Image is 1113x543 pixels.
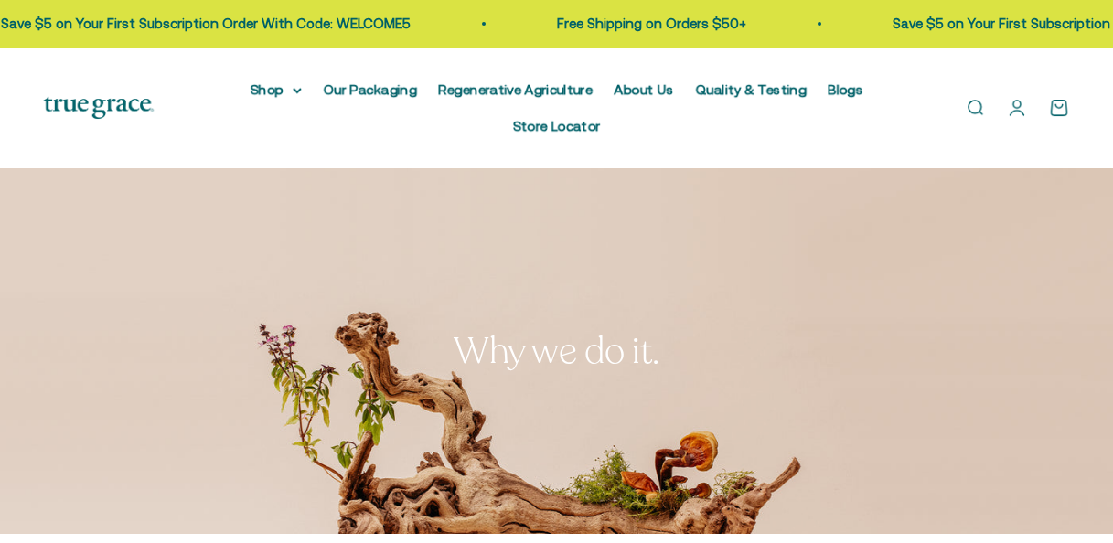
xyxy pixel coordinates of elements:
[454,326,659,376] split-lines: Why we do it.
[513,118,601,133] a: Store Locator
[521,16,711,31] a: Free Shipping on Orders $50+
[439,81,593,97] a: Regenerative Agriculture
[696,81,807,97] a: Quality & Testing
[615,81,674,97] a: About Us
[251,79,302,101] summary: Shop
[324,81,417,97] a: Our Packaging
[829,81,863,97] a: Blogs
